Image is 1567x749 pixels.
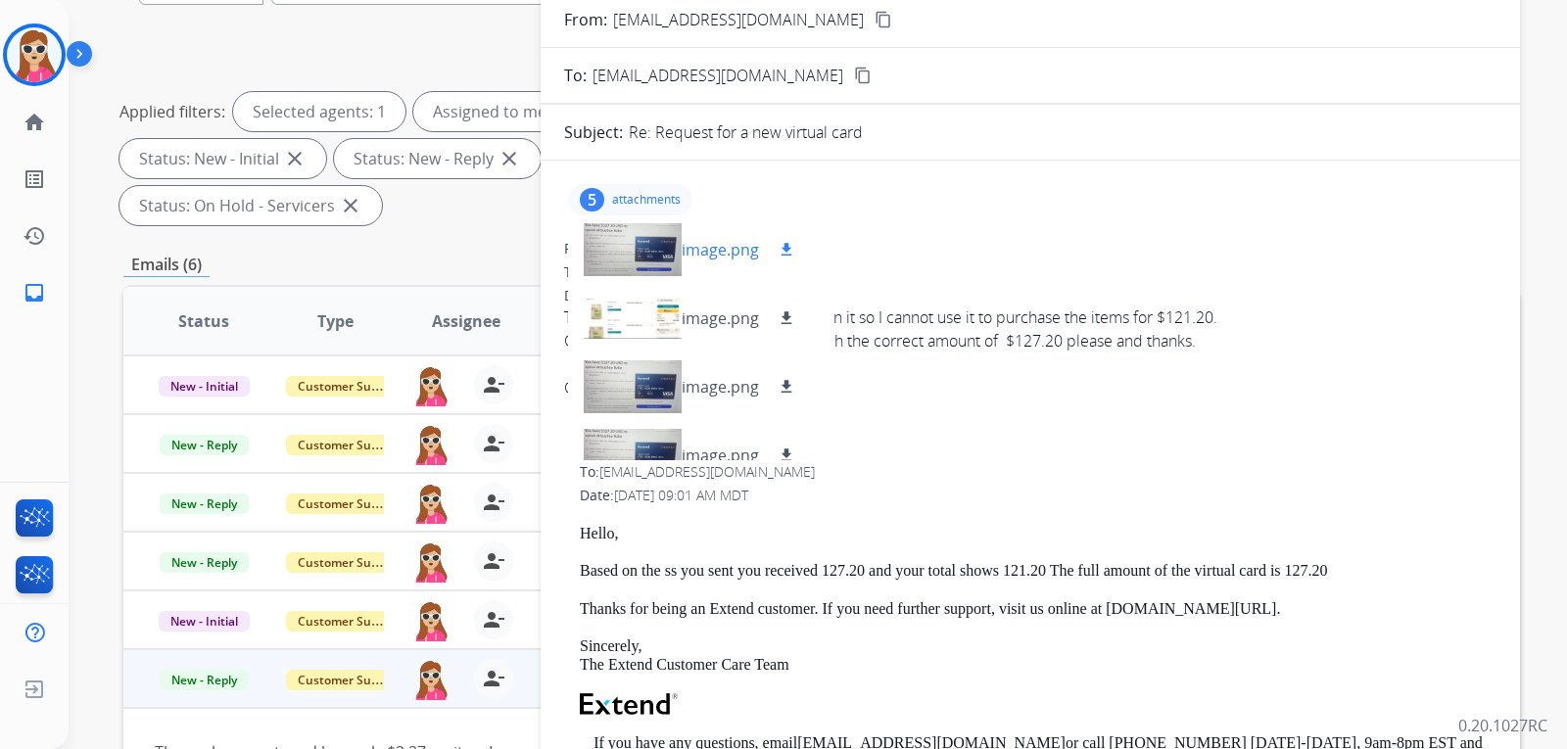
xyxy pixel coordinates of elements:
img: avatar [7,27,62,82]
p: image.png [682,238,759,261]
span: New - Reply [160,552,249,573]
p: image.png [682,444,759,467]
p: Emails (6) [123,253,210,277]
p: To: [564,64,587,87]
span: Type [317,309,354,333]
img: agent-avatar [411,424,451,465]
div: Status: New - Reply [334,139,541,178]
div: From: [564,239,1496,258]
p: Sincerely, The Extend Customer Care Team [580,637,1496,674]
mat-icon: content_copy [875,11,892,28]
mat-icon: person_remove [482,432,505,455]
span: Status [178,309,229,333]
img: Extend Logo [580,693,678,715]
div: Selected agents: 1 [233,92,405,131]
img: agent-avatar [411,541,451,583]
p: image.png [682,306,759,330]
p: image.png [682,375,759,398]
mat-icon: list_alt [23,167,46,191]
mat-icon: person_remove [482,373,505,397]
mat-icon: person_remove [482,667,505,690]
mat-icon: download [778,309,795,327]
div: Status: On Hold - Servicers [119,186,382,225]
span: New - Reply [160,670,249,690]
span: Customer Support [286,552,413,573]
p: [EMAIL_ADDRESS][DOMAIN_NAME] [613,8,864,31]
p: Subject: [564,120,623,144]
div: Assigned to me [413,92,566,131]
div: Status: New - Initial [119,139,326,178]
div: Date: [580,486,1496,505]
p: attachments [612,192,681,208]
p: 0.20.1027RC [1458,714,1547,737]
mat-icon: person_remove [482,608,505,632]
span: New - Initial [159,376,250,397]
img: agent-avatar [411,365,451,406]
mat-icon: close [283,147,307,170]
span: Customer Support [286,435,413,455]
div: Charlotte [564,376,1496,399]
p: Based on the ss you sent you received 127.20 and your total shows 121.20 The full amount of the v... [580,562,1496,580]
mat-icon: person_remove [482,549,505,573]
mat-icon: close [339,194,362,217]
img: agent-avatar [411,483,451,524]
div: To: [564,262,1496,282]
mat-icon: history [23,224,46,248]
span: New - Reply [160,493,249,514]
mat-icon: download [778,241,795,258]
mat-icon: download [778,446,795,464]
span: [EMAIL_ADDRESS][DOMAIN_NAME] [599,462,815,481]
p: Hello, [580,525,1496,542]
p: Re: Request for a new virtual card [629,120,863,144]
span: New - Initial [159,611,250,632]
img: agent-avatar [411,659,451,700]
span: Customer Support [286,493,413,514]
mat-icon: download [778,378,795,396]
span: [EMAIL_ADDRESS][DOMAIN_NAME] [593,64,843,87]
p: Thanks for being an Extend customer. If you need further support, visit us online at [DOMAIN_NAME... [580,600,1496,618]
span: Assignee [432,309,500,333]
span: Customer Support [286,611,413,632]
span: Customer Support [286,376,413,397]
span: Customer Support [286,670,413,690]
mat-icon: close [498,147,521,170]
div: Date: [564,286,1496,305]
div: To: [580,462,1496,482]
span: New - Reply [160,435,249,455]
mat-icon: content_copy [854,67,872,84]
div: 5 [580,188,604,211]
img: agent-avatar [411,600,451,641]
mat-icon: person_remove [482,491,505,514]
p: Applied filters: [119,100,225,123]
p: From: [564,8,607,31]
mat-icon: inbox [23,281,46,304]
div: Can you send me a new virtual card with the correct amount of $127.20 please and thanks. [564,329,1496,352]
span: [DATE] 09:01 AM MDT [614,486,748,504]
mat-icon: home [23,111,46,134]
div: From: [580,439,1496,458]
div: The replacement card has only $2.27 on it so I cannot use it to purchase the items for $121.20. [564,305,1496,399]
